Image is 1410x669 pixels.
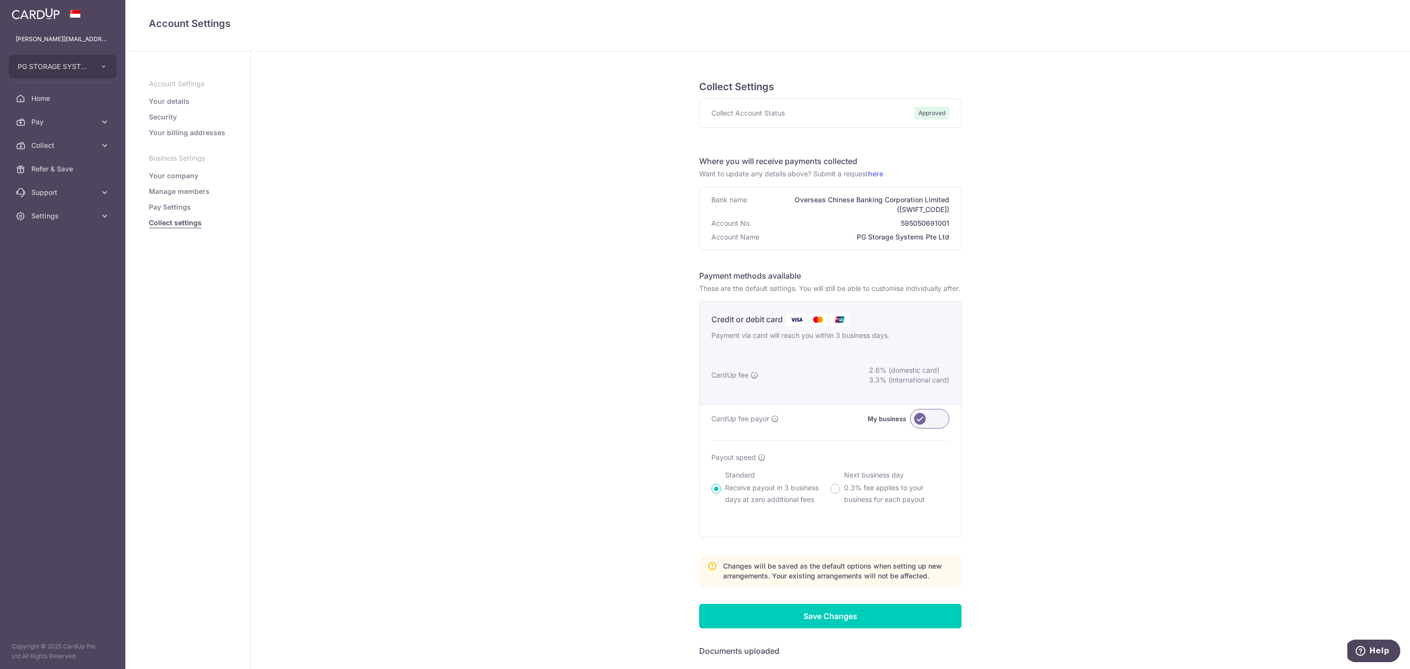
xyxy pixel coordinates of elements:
[711,313,949,341] div: Credit or debit card Visa Mastercard Union Pay Payment via card will reach you within 3 business ...
[1347,640,1400,664] iframe: Opens a widget where you can find more information
[149,187,210,196] a: Manage members
[725,482,830,505] p: Receive payout in 3 business days at zero additional fees
[711,414,769,424] span: CardUp fee payor
[31,94,96,103] span: Home
[723,561,953,581] p: Changes will be saved as the default options when setting up new arrangements. Your existing arra...
[711,232,759,242] span: Account Name
[711,108,785,118] span: Collect Account Status
[808,313,828,326] img: Mastercard
[869,365,949,385] div: 2.6% (domestic card) 3.3% (international card)
[711,365,949,385] div: CardUp fee
[711,218,752,228] span: Account No.
[31,211,96,221] span: Settings
[699,169,962,179] p: Want to update any details above? Submit a request
[22,7,42,16] span: Help
[149,218,202,228] a: Collect settings
[699,270,962,282] h6: Payment methods available
[9,55,117,78] button: PG STORAGE SYSTEMS PTE. LTD.
[868,169,883,178] a: here
[149,153,227,163] p: Business Settings
[699,155,962,167] h6: Where you will receive payments collected
[31,141,96,150] span: Collect
[699,284,962,293] p: These are the default settings. You will still be able to customise individually after.
[149,112,177,122] a: Security
[31,117,96,127] span: Pay
[725,470,830,480] p: Standard
[711,195,747,215] span: Bank name
[699,79,962,95] h5: Collect Settings
[711,313,783,326] p: Credit or debit card
[699,645,962,657] h6: Documents uploaded
[149,96,189,106] a: Your details
[915,107,949,119] span: Approved
[149,16,1386,31] h4: Account Settings
[868,413,906,425] label: My business
[31,188,96,197] span: Support
[699,604,962,628] input: Save Changes
[763,232,949,242] span: PG Storage Systems Pte Ltd
[751,195,949,215] span: Overseas Chinese Banking Corporation Limited ([SWIFT_CODE])
[12,8,60,20] img: CardUp
[149,128,225,138] a: Your billing addresses
[711,330,949,341] p: Payment via card will reach you within 3 business days.
[31,164,96,174] span: Refer & Save
[18,62,90,72] span: PG STORAGE SYSTEMS PTE. LTD.
[787,313,806,326] img: Visa
[149,202,191,212] a: Pay Settings
[755,218,949,228] span: 595050691001
[149,171,198,181] a: Your company
[149,79,227,89] p: Account Settings
[844,470,949,480] p: Next business day
[16,34,110,44] p: [PERSON_NAME][EMAIL_ADDRESS][PERSON_NAME][DOMAIN_NAME]
[844,482,949,505] p: 0.3% fee applies to your business for each payout
[830,313,849,326] img: Union Pay
[711,453,949,462] div: Payout speed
